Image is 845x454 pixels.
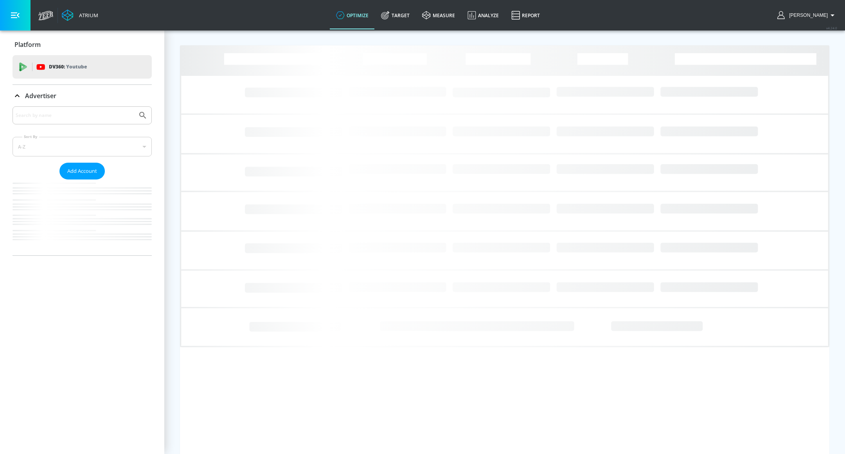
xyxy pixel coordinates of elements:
a: Atrium [62,9,98,21]
p: Advertiser [25,92,56,100]
div: Advertiser [13,106,152,255]
a: optimize [330,1,375,29]
a: measure [416,1,461,29]
button: [PERSON_NAME] [777,11,837,20]
label: Sort By [22,134,39,139]
p: Platform [14,40,41,49]
button: Add Account [59,163,105,179]
input: Search by name [16,110,134,120]
span: login as: uyen.hoang@zefr.com [786,13,828,18]
div: Atrium [76,12,98,19]
a: Target [375,1,416,29]
p: DV360: [49,63,87,71]
a: Analyze [461,1,505,29]
div: A-Z [13,137,152,156]
a: Report [505,1,546,29]
div: Platform [13,34,152,56]
div: Advertiser [13,85,152,107]
span: v 4.24.0 [826,26,837,30]
nav: list of Advertiser [13,179,152,255]
p: Youtube [66,63,87,71]
span: Add Account [67,167,97,176]
div: DV360: Youtube [13,55,152,79]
